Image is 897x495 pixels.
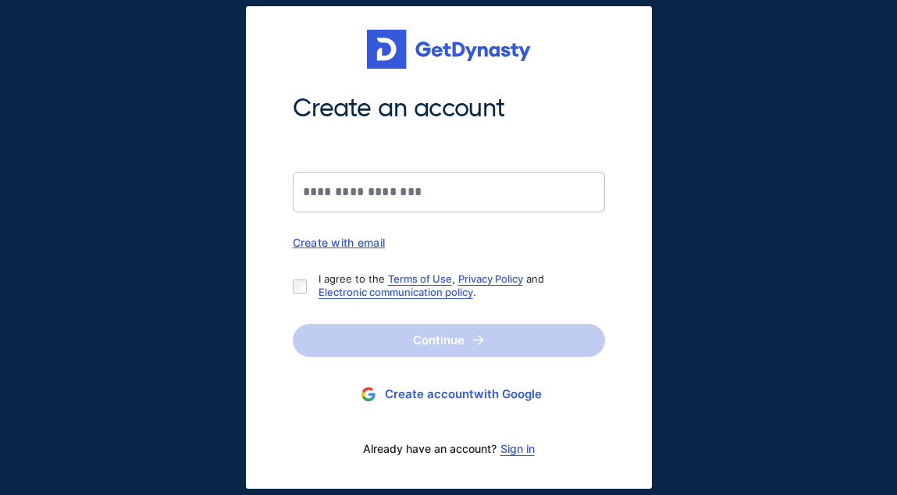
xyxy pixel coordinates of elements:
[319,272,593,299] p: I agree to the , and .
[293,380,605,409] button: Create accountwith Google
[367,30,531,69] img: Get started for free with Dynasty Trust Company
[293,433,605,465] div: Already have an account?
[500,443,535,455] a: Sign in
[293,236,605,249] div: Create with email
[319,286,473,298] a: Electronic communication policy
[388,272,452,285] a: Terms of Use
[293,92,605,125] span: Create an account
[458,272,523,285] a: Privacy Policy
